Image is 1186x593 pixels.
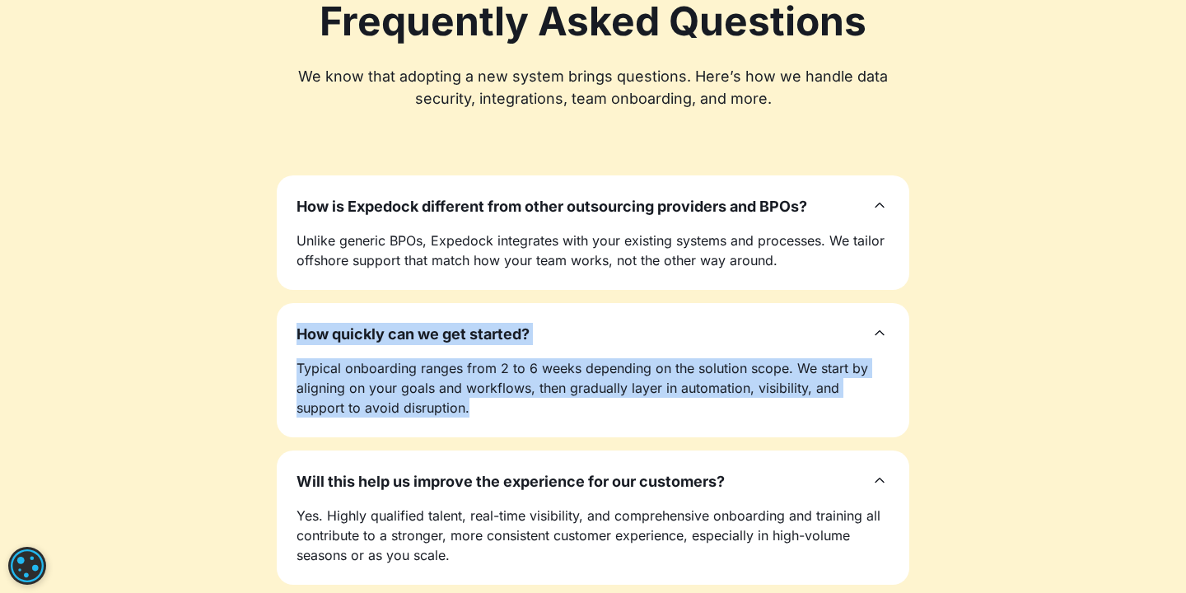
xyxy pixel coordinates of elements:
[296,323,530,345] h3: How quickly can we get started?
[296,195,807,217] h3: How is Expedock different from other outsourcing providers and BPOs?
[296,358,889,418] p: Typical onboarding ranges from 2 to 6 weeks depending on the solution scope. We start by aligning...
[296,470,725,493] h3: Will this help us improve the experience for our customers?
[277,65,909,110] div: We know that adopting a new system brings questions. Here’s how we handle data security, integrat...
[1104,514,1186,593] iframe: Chat Widget
[296,231,889,270] p: Unlike generic BPOs, Expedock integrates with your existing systems and processes. We tailor offs...
[296,506,889,565] p: Yes. Highly qualified talent, real-time visibility, and comprehensive onboarding and training all...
